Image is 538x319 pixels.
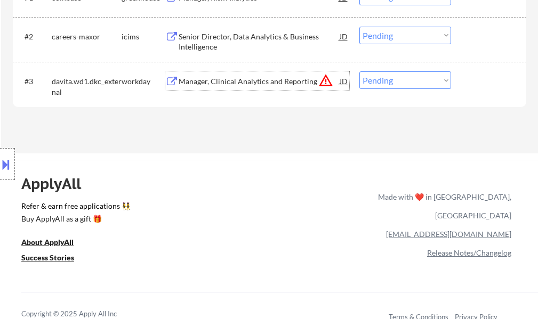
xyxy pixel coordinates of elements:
a: Release Notes/Changelog [427,248,511,257]
div: icims [122,31,165,42]
div: Senior Director, Data Analytics & Business Intelligence [179,31,340,52]
a: [EMAIL_ADDRESS][DOMAIN_NAME] [386,230,511,239]
div: Manager, Clinical Analytics and Reporting [179,76,340,87]
div: Made with ❤️ in [GEOGRAPHIC_DATA], [GEOGRAPHIC_DATA] [374,187,511,225]
button: warning_amber [318,73,333,88]
div: #2 [25,31,43,42]
div: JD [339,27,349,46]
div: JD [339,71,349,91]
div: careers-maxor [52,31,122,42]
